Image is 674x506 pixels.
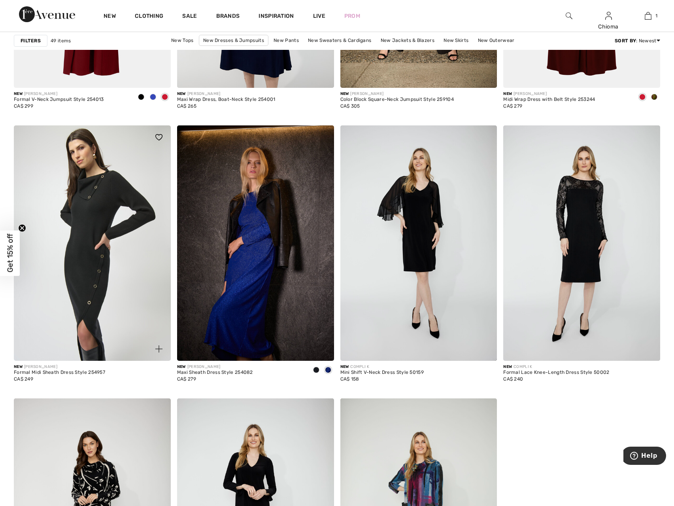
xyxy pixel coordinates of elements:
span: CA$ 265 [177,103,196,109]
div: COMPLI K [340,364,424,370]
a: Formal Midi Sheath Dress Style 254957. Black [14,125,171,361]
div: Merlot [636,91,648,104]
div: Midi Wrap Dress with Belt Style 253244 [503,97,595,102]
span: New [340,91,349,96]
a: New Sweaters & Cardigans [304,35,375,45]
img: heart_black_full.svg [155,134,162,140]
div: Chioma [589,23,628,31]
div: Formal V-Neck Jumpsuit Style 254013 [14,97,104,102]
div: Mini Shift V-Neck Dress Style 50159 [340,370,424,375]
button: Close teaser [18,224,26,232]
div: Black [310,364,322,377]
div: Formal Lace Knee-Length Dress Style 50002 [503,370,609,375]
div: : Newest [615,37,660,44]
a: Live [313,12,325,20]
div: [PERSON_NAME] [14,364,105,370]
img: Formal Lace Knee-Length Dress Style 50002. Black [503,125,660,361]
span: CA$ 305 [340,103,360,109]
img: Maxi Sheath Dress Style 254082. Black [177,125,334,361]
span: Get 15% off [6,234,15,273]
a: New Jackets & Blazers [377,35,438,45]
a: Sign In [605,12,612,19]
a: New Pants [270,35,303,45]
div: [PERSON_NAME] [177,91,276,97]
div: Maxi Sheath Dress Style 254082 [177,370,253,375]
span: New [503,364,512,369]
a: Sale [182,13,197,21]
span: 49 items [51,37,71,44]
a: Clothing [135,13,163,21]
div: [PERSON_NAME] [177,364,253,370]
span: New [177,91,186,96]
span: New [503,91,512,96]
a: Brands [216,13,240,21]
img: 1ère Avenue [19,6,75,22]
strong: Sort By [615,38,636,44]
div: Color Block Square-Neck Jumpsuit Style 259104 [340,97,454,102]
span: CA$ 279 [177,376,196,382]
iframe: Opens a widget where you can find more information [623,447,666,466]
div: Maxi Wrap Dress, Boat-Neck Style 254001 [177,97,276,102]
div: Formal Midi Sheath Dress Style 254957 [14,370,105,375]
span: CA$ 240 [503,376,523,382]
div: COMPLI K [503,364,609,370]
a: New Tops [167,35,197,45]
div: [PERSON_NAME] [503,91,595,97]
div: [PERSON_NAME] [14,91,104,97]
a: Prom [344,12,360,20]
div: Black [135,91,147,104]
span: CA$ 158 [340,376,359,382]
div: [PERSON_NAME] [340,91,454,97]
span: New [177,364,186,369]
img: search the website [566,11,572,21]
div: Artichoke [648,91,660,104]
a: New [104,13,116,21]
div: Royal Sapphire 163 [147,91,159,104]
span: New [14,364,23,369]
div: Deep cherry [159,91,171,104]
span: New [14,91,23,96]
span: CA$ 299 [14,103,33,109]
span: Inspiration [259,13,294,21]
img: plus_v2.svg [155,345,162,352]
a: New Dresses & Jumpsuits [199,35,268,46]
span: CA$ 279 [503,103,522,109]
a: New Skirts [440,35,472,45]
span: CA$ 249 [14,376,33,382]
span: 1 [655,12,657,19]
img: My Bag [645,11,651,21]
img: Mini Shift V-Neck Dress Style 50159. Black [340,125,497,361]
span: New [340,364,349,369]
strong: Filters [21,37,41,44]
a: 1 [629,11,667,21]
img: My Info [605,11,612,21]
a: New Outerwear [474,35,519,45]
div: Royal Sapphire 163 [322,364,334,377]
